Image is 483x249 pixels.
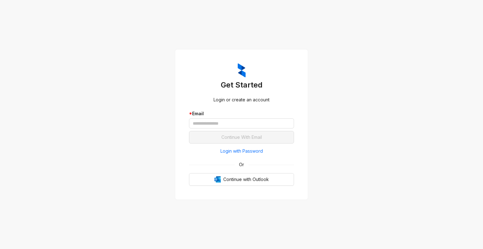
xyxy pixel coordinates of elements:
span: Continue with Outlook [223,176,269,183]
img: ZumaIcon [238,63,246,78]
img: Outlook [214,176,221,183]
div: Email [189,110,294,117]
button: OutlookContinue with Outlook [189,173,294,186]
div: Login or create an account [189,96,294,103]
span: Or [235,161,248,168]
h3: Get Started [189,80,294,90]
button: Continue With Email [189,131,294,144]
span: Login with Password [220,148,263,155]
button: Login with Password [189,146,294,156]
